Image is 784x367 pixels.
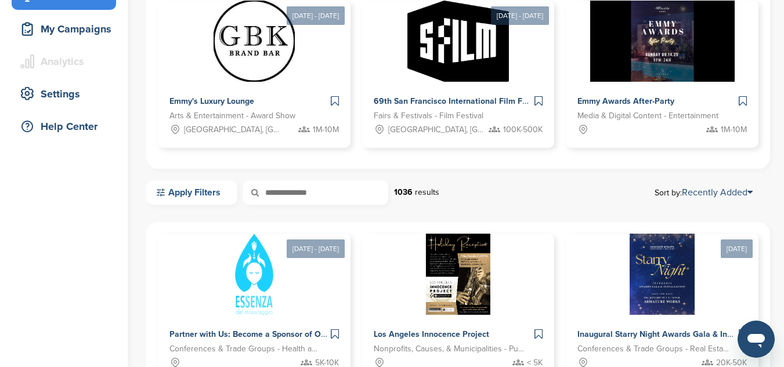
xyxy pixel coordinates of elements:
[426,234,491,315] img: Sponsorpitch &
[374,329,489,339] span: Los Angeles Innocence Project
[577,343,729,355] span: Conferences & Trade Groups - Real Estate
[388,123,484,136] span: [GEOGRAPHIC_DATA], [GEOGRAPHIC_DATA]
[721,123,747,136] span: 1M-10M
[491,6,549,25] div: [DATE] - [DATE]
[655,188,753,197] span: Sort by:
[214,1,295,82] img: Sponsorpitch &
[577,329,763,339] span: Inaugural Starry Night Awards Gala & Installation
[17,51,116,72] div: Analytics
[407,1,509,82] img: Sponsorpitch &
[184,123,280,136] span: [GEOGRAPHIC_DATA], [GEOGRAPHIC_DATA]
[577,110,718,122] span: Media & Digital Content - Entertainment
[394,187,413,197] strong: 1036
[503,123,543,136] span: 100K-500K
[415,187,439,197] span: results
[287,6,345,25] div: [DATE] - [DATE]
[738,321,775,358] iframe: Bouton de lancement de la fenêtre de messagerie
[12,113,116,140] a: Help Center
[577,96,674,106] span: Emmy Awards After-Party
[235,234,273,315] img: Sponsorpitch &
[374,96,547,106] span: 69th San Francisco International Film Festival
[630,234,695,315] img: Sponsorpitch &
[12,16,116,42] a: My Campaigns
[17,116,116,137] div: Help Center
[146,180,237,205] a: Apply Filters
[169,96,254,106] span: Emmy's Luxury Lounge
[287,239,345,258] div: [DATE] - [DATE]
[169,329,346,339] span: Partner with Us: Become a Sponsor of Our App
[566,1,758,148] a: Sponsorpitch & Emmy Awards After-Party Media & Digital Content - Entertainment 1M-10M
[721,239,753,258] div: [DATE]
[374,110,483,122] span: Fairs & Festivals - Film Festival
[17,19,116,39] div: My Campaigns
[682,187,753,198] a: Recently Added
[17,83,116,104] div: Settings
[169,110,295,122] span: Arts & Entertainment - Award Show
[12,48,116,75] a: Analytics
[313,123,339,136] span: 1M-10M
[590,1,735,82] img: Sponsorpitch &
[12,81,116,107] a: Settings
[169,343,321,355] span: Conferences & Trade Groups - Health and Wellness
[374,343,526,355] span: Nonprofits, Causes, & Municipalities - Public Benefit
